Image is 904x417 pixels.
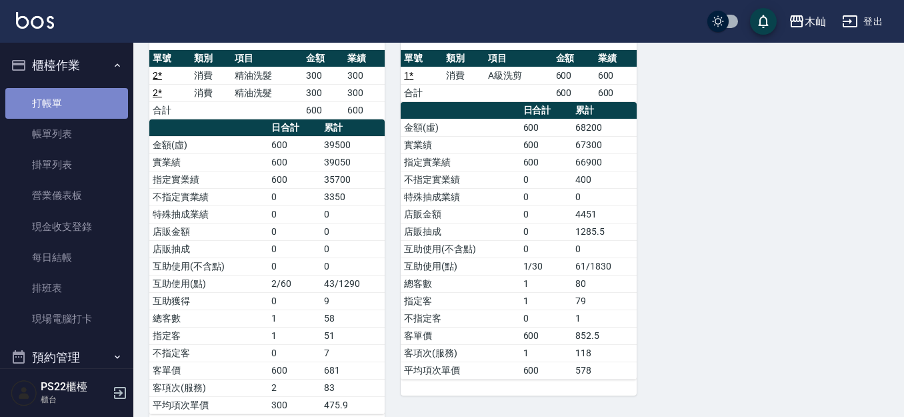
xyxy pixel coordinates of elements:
td: 指定客 [401,292,519,310]
td: 300 [268,396,321,414]
td: 指定客 [149,327,268,344]
td: 600 [595,67,637,84]
td: 0 [321,223,385,240]
td: 600 [268,136,321,153]
td: 0 [520,240,573,258]
td: 平均項次單價 [149,396,268,414]
a: 打帳單 [5,88,128,119]
a: 排班表 [5,273,128,304]
td: 600 [595,84,637,101]
th: 累計 [572,102,637,119]
td: 578 [572,362,637,379]
td: 互助使用(不含點) [401,240,519,258]
td: 600 [553,84,595,101]
td: 金額(虛) [401,119,519,136]
td: 600 [520,136,573,153]
table: a dense table [149,50,385,119]
td: 合計 [401,84,443,101]
td: 0 [520,223,573,240]
td: 精油洗髮 [231,67,303,84]
th: 項目 [485,50,552,67]
td: 4451 [572,205,637,223]
td: 600 [520,119,573,136]
td: 43/1290 [321,275,385,292]
button: 木屾 [783,8,831,35]
td: 0 [520,188,573,205]
td: 客單價 [401,327,519,344]
th: 業績 [344,50,385,67]
td: 指定實業績 [149,171,268,188]
td: 不指定客 [401,310,519,327]
td: 0 [572,188,637,205]
td: 300 [344,84,385,101]
th: 業績 [595,50,637,67]
td: 客單價 [149,362,268,379]
a: 現金收支登錄 [5,212,128,242]
a: 帳單列表 [5,119,128,149]
td: 特殊抽成業績 [401,188,519,205]
td: A級洗剪 [485,67,552,84]
td: 1 [572,310,637,327]
td: 店販抽成 [401,223,519,240]
button: save [750,8,777,35]
td: 600 [344,101,385,119]
td: 0 [268,188,321,205]
th: 項目 [231,50,303,67]
th: 日合計 [268,119,321,137]
td: 0 [268,258,321,275]
td: 83 [321,379,385,396]
td: 1 [268,310,321,327]
td: 合計 [149,101,191,119]
td: 1 [520,275,573,292]
td: 600 [268,362,321,379]
td: 300 [303,84,344,101]
button: 預約管理 [5,340,128,375]
th: 金額 [553,50,595,67]
td: 79 [572,292,637,310]
td: 61/1830 [572,258,637,275]
td: 精油洗髮 [231,84,303,101]
th: 單號 [149,50,191,67]
td: 9 [321,292,385,310]
th: 類別 [191,50,232,67]
table: a dense table [401,102,636,380]
td: 681 [321,362,385,379]
td: 600 [520,153,573,171]
td: 不指定客 [149,344,268,362]
th: 日合計 [520,102,573,119]
td: 0 [321,258,385,275]
td: 1285.5 [572,223,637,240]
td: 66900 [572,153,637,171]
td: 0 [520,171,573,188]
td: 35700 [321,171,385,188]
td: 3350 [321,188,385,205]
h5: PS22櫃檯 [41,380,109,394]
td: 300 [303,67,344,84]
td: 1 [520,292,573,310]
th: 單號 [401,50,443,67]
div: 木屾 [805,13,826,30]
td: 不指定實業績 [149,188,268,205]
td: 互助使用(不含點) [149,258,268,275]
p: 櫃台 [41,394,109,406]
td: 600 [520,327,573,344]
td: 300 [344,67,385,84]
td: 2 [268,379,321,396]
td: 0 [268,205,321,223]
td: 118 [572,344,637,362]
td: 400 [572,171,637,188]
button: 登出 [837,9,888,34]
img: Logo [16,12,54,29]
a: 掛單列表 [5,149,128,180]
td: 互助使用(點) [401,258,519,275]
td: 0 [572,240,637,258]
td: 0 [321,240,385,258]
td: 金額(虛) [149,136,268,153]
td: 消費 [191,84,232,101]
td: 店販金額 [401,205,519,223]
td: 消費 [191,67,232,84]
td: 58 [321,310,385,327]
td: 0 [268,240,321,258]
td: 指定實業績 [401,153,519,171]
td: 平均項次單價 [401,362,519,379]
